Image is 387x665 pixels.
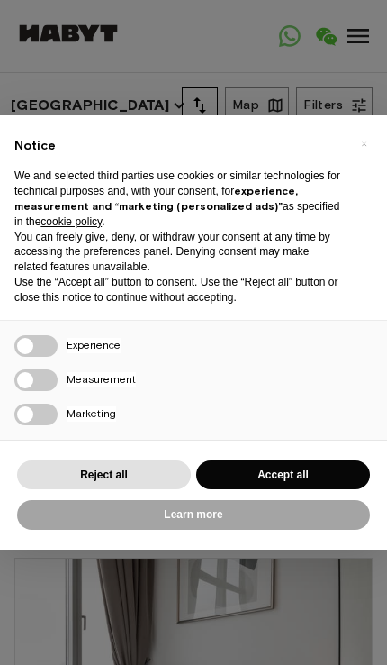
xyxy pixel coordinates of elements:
[17,460,191,490] button: Reject all
[14,230,344,275] p: You can freely give, deny, or withdraw your consent at any time by accessing the preferences pane...
[196,460,370,490] button: Accept all
[349,130,378,159] button: Close this notice
[361,133,367,155] span: ×
[40,215,102,228] a: cookie policy
[17,500,370,530] button: Learn more
[14,275,344,305] p: Use the “Accept all” button to consent. Use the “Reject all” button or close this notice to conti...
[67,406,116,422] span: Marketing
[14,184,298,213] strong: experience, measurement and “marketing (personalized ads)”
[67,338,121,353] span: Experience
[14,169,344,229] p: We and selected third parties use cookies or similar technologies for technical purposes and, wit...
[67,372,136,387] span: Measurement
[14,137,344,155] h2: Notice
